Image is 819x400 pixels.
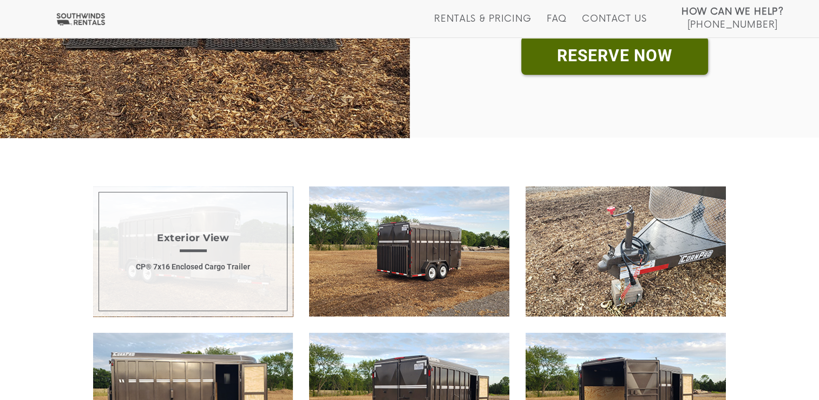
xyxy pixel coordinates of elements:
[526,186,726,317] a: CP® 7x16 Enclosed Cargo Trailer
[682,5,784,29] a: How Can We Help? [PHONE_NUMBER]
[54,12,107,26] img: Southwinds Rentals Logo
[521,36,708,75] a: RESERVE NOW
[687,20,778,30] span: [PHONE_NUMBER]
[582,14,646,37] a: Contact Us
[309,186,509,317] a: CP® 7x16 Enclosed Cargo Trailer
[547,14,567,37] a: FAQ
[434,14,531,37] a: Rentals & Pricing
[682,7,784,17] strong: How Can We Help?
[93,186,293,317] a: CP® 7x16 Enclosed Cargo Trailer Exterior View CP® 7x16 Enclosed Cargo Trailer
